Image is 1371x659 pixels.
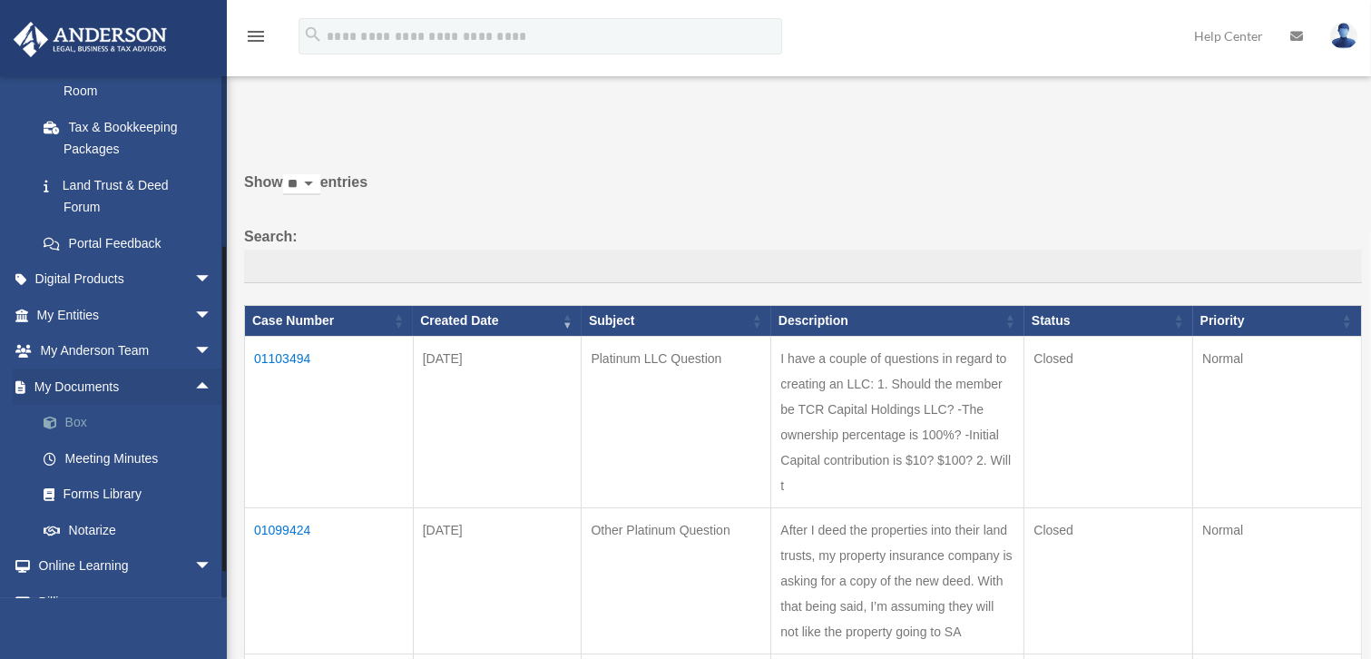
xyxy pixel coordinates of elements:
a: My Entitiesarrow_drop_down [13,297,240,333]
td: [DATE] [413,337,582,508]
a: My Anderson Teamarrow_drop_down [13,333,240,369]
i: menu [245,25,267,47]
td: Normal [1193,508,1362,654]
select: Showentries [283,174,320,195]
span: arrow_drop_up [194,369,230,406]
a: Portal Feedback [25,225,230,261]
span: arrow_drop_down [194,261,230,299]
a: Forms Library [25,477,240,513]
a: Platinum Knowledge Room [25,51,230,109]
label: Search: [244,224,1362,284]
th: Created Date: activate to sort column ascending [413,306,582,337]
input: Search: [244,250,1362,284]
td: Closed [1024,337,1193,508]
span: arrow_drop_down [194,333,230,370]
i: search [303,25,323,44]
th: Description: activate to sort column ascending [771,306,1024,337]
span: arrow_drop_down [194,584,230,621]
a: Meeting Minutes [25,440,240,477]
img: Anderson Advisors Platinum Portal [8,22,172,57]
td: Platinum LLC Question [582,337,771,508]
th: Subject: activate to sort column ascending [582,306,771,337]
th: Priority: activate to sort column ascending [1193,306,1362,337]
a: Online Learningarrow_drop_down [13,548,240,585]
td: 01099424 [245,508,414,654]
td: Other Platinum Question [582,508,771,654]
td: After I deed the properties into their land trusts, my property insurance company is asking for a... [771,508,1024,654]
td: Closed [1024,508,1193,654]
td: [DATE] [413,508,582,654]
a: Digital Productsarrow_drop_down [13,261,240,298]
th: Status: activate to sort column ascending [1024,306,1193,337]
td: 01103494 [245,337,414,508]
a: Billingarrow_drop_down [13,584,240,620]
td: I have a couple of questions in regard to creating an LLC: 1. Should the member be TCR Capital Ho... [771,337,1024,508]
a: Box [25,405,240,441]
span: arrow_drop_down [194,297,230,334]
td: Normal [1193,337,1362,508]
a: Tax & Bookkeeping Packages [25,109,230,167]
a: My Documentsarrow_drop_up [13,369,240,405]
a: menu [245,32,267,47]
a: Land Trust & Deed Forum [25,167,230,225]
th: Case Number: activate to sort column ascending [245,306,414,337]
img: User Pic [1330,23,1357,49]
label: Show entries [244,170,1362,213]
span: arrow_drop_down [194,548,230,585]
a: Notarize [25,512,240,548]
